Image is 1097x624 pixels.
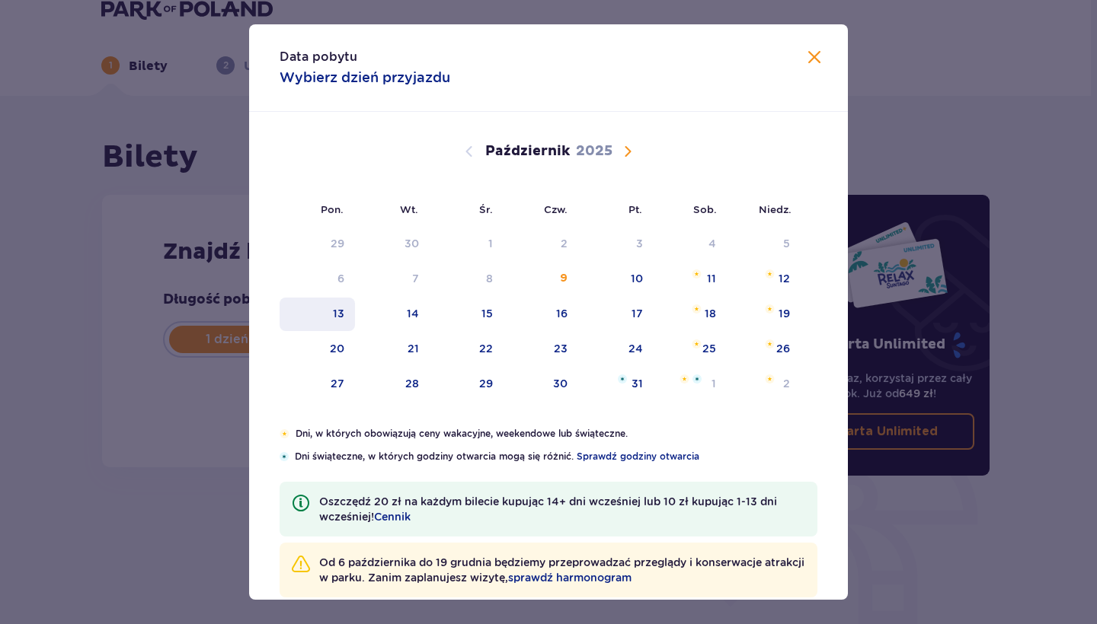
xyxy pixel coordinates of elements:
[355,263,430,296] td: Data niedostępna. wtorek, 7 października 2025
[705,306,716,321] div: 18
[783,236,790,251] div: 5
[619,142,637,161] button: Następny miesiąc
[712,376,716,391] div: 1
[560,271,568,286] div: 9
[765,374,775,384] img: Pomarańczowa gwiazdka
[578,228,654,261] td: Data niedostępna. piątek, 3 października 2025
[556,306,568,321] div: 16
[374,509,411,524] a: Cennik
[576,142,612,161] p: 2025
[707,271,716,286] div: 11
[355,368,430,401] td: wtorek, 28 października 2025
[280,452,289,461] img: Niebieska gwiazdka
[776,341,790,356] div: 26
[578,298,654,331] td: piątek, 17 października 2025
[280,368,355,401] td: poniedziałek, 27 października 2025
[636,236,643,251] div: 3
[295,450,817,463] p: Dni świąteczne, w których godziny otwarcia mogą się różnić.
[319,555,805,585] p: Od 6 października do 19 grudnia będziemy przeprowadzać przeglądy i konserwacje atrakcji w parku. ...
[628,203,642,215] small: Pt.
[430,298,504,331] td: środa, 15 października 2025
[553,376,568,391] div: 30
[355,228,430,261] td: Data niedostępna. wtorek, 30 września 2025
[400,203,418,215] small: Wt.
[481,306,493,321] div: 15
[430,333,504,366] td: środa, 22 października 2025
[693,203,717,215] small: Sob.
[654,228,728,261] td: Data niedostępna. sobota, 4 października 2025
[508,570,632,585] a: sprawdź harmonogram
[479,341,493,356] div: 22
[727,368,801,401] td: niedziela, 2 listopada 2025
[319,494,805,524] p: Oszczędź 20 zł na każdym bilecie kupując 14+ dni wcześniej lub 10 zł kupując 1-13 dni wcześniej!
[430,228,504,261] td: Data niedostępna. środa, 1 października 2025
[554,341,568,356] div: 23
[779,306,790,321] div: 19
[631,271,643,286] div: 10
[280,263,355,296] td: Data niedostępna. poniedziałek, 6 października 2025
[355,298,430,331] td: wtorek, 14 października 2025
[727,298,801,331] td: niedziela, 19 października 2025
[654,333,728,366] td: sobota, 25 października 2025
[727,333,801,366] td: niedziela, 26 października 2025
[405,376,419,391] div: 28
[692,269,702,279] img: Pomarańczowa gwiazdka
[504,368,579,401] td: czwartek, 30 października 2025
[692,374,702,384] img: Niebieska gwiazdka
[654,368,728,401] td: sobota, 1 listopada 2025
[504,228,579,261] td: Data niedostępna. czwartek, 2 października 2025
[727,263,801,296] td: niedziela, 12 października 2025
[412,271,419,286] div: 7
[654,263,728,296] td: sobota, 11 października 2025
[578,333,654,366] td: piątek, 24 października 2025
[632,306,643,321] div: 17
[578,263,654,296] td: piątek, 10 października 2025
[692,304,702,314] img: Pomarańczowa gwiazdka
[578,368,654,401] td: piątek, 31 października 2025
[407,306,419,321] div: 14
[331,376,344,391] div: 27
[430,263,504,296] td: Data niedostępna. środa, 8 października 2025
[460,142,478,161] button: Poprzedni miesiąc
[296,427,817,441] p: Dni, w których obowiązują ceny wakacyjne, weekendowe lub świąteczne.
[479,376,493,391] div: 29
[765,304,775,314] img: Pomarańczowa gwiazdka
[408,341,419,356] div: 21
[561,236,568,251] div: 2
[632,376,643,391] div: 31
[280,68,450,87] p: Wybierz dzień przyjazdu
[628,341,643,356] div: 24
[654,298,728,331] td: sobota, 18 października 2025
[280,429,289,438] img: Pomarańczowa gwiazdka
[618,374,627,384] img: Niebieska gwiazdka
[765,339,775,349] img: Pomarańczowa gwiazdka
[765,269,775,279] img: Pomarańczowa gwiazdka
[337,271,344,286] div: 6
[488,236,493,251] div: 1
[486,271,493,286] div: 8
[504,263,579,296] td: czwartek, 9 października 2025
[430,368,504,401] td: środa, 29 października 2025
[355,333,430,366] td: wtorek, 21 października 2025
[280,333,355,366] td: poniedziałek, 20 października 2025
[727,228,801,261] td: Data niedostępna. niedziela, 5 października 2025
[330,341,344,356] div: 20
[692,339,702,349] img: Pomarańczowa gwiazdka
[333,306,344,321] div: 13
[577,450,699,463] a: Sprawdź godziny otwarcia
[280,228,355,261] td: Data niedostępna. poniedziałek, 29 września 2025
[321,203,344,215] small: Pon.
[485,142,570,161] p: Październik
[504,298,579,331] td: czwartek, 16 października 2025
[680,374,689,384] img: Pomarańczowa gwiazdka
[504,333,579,366] td: czwartek, 23 października 2025
[779,271,790,286] div: 12
[805,49,824,68] button: Zamknij
[783,376,790,391] div: 2
[280,49,357,65] p: Data pobytu
[702,341,716,356] div: 25
[405,236,419,251] div: 30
